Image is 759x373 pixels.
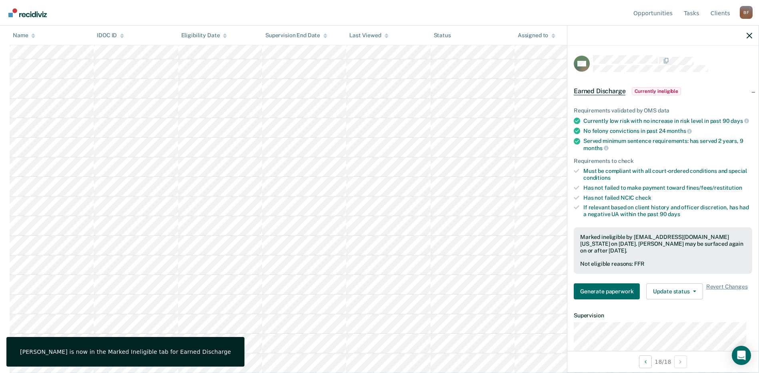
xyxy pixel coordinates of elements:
span: Currently ineligible [632,87,681,95]
div: Not eligible reasons: FFR [580,261,746,267]
div: Served minimum sentence requirements: has served 2 years, 9 [583,138,752,151]
div: Name [13,32,35,39]
div: Assigned to [518,32,555,39]
span: Revert Changes [706,283,748,299]
button: Profile dropdown button [740,6,753,19]
div: Requirements validated by OMS data [574,107,752,114]
span: check [635,195,651,201]
button: Generate paperwork [574,283,640,299]
div: Supervision End Date [265,32,327,39]
div: If relevant based on client history and officer discretion, has had a negative UA within the past 90 [583,204,752,218]
span: conditions [583,174,611,181]
div: No felony convictions in past 24 [583,127,752,134]
button: Previous Opportunity [639,355,652,368]
span: days [731,118,749,124]
div: Requirements to check [574,158,752,164]
a: Navigate to form link [574,283,643,299]
div: Marked ineligible by [EMAIL_ADDRESS][DOMAIN_NAME][US_STATE] on [DATE]. [PERSON_NAME] may be surfa... [580,234,746,254]
div: Status [434,32,451,39]
img: Recidiviz [8,8,47,17]
div: Has not failed NCIC [583,195,752,201]
dt: Supervision [574,312,752,319]
span: months [667,128,692,134]
span: months [583,145,609,151]
div: B F [740,6,753,19]
div: Open Intercom Messenger [732,346,751,365]
span: Earned Discharge [574,87,625,95]
div: Must be compliant with all court-ordered conditions and special [583,168,752,181]
div: IDOC ID [97,32,124,39]
button: Update status [646,283,703,299]
div: Has not failed to make payment toward [583,184,752,191]
span: days [668,211,680,217]
div: Currently low risk with no increase in risk level in past 90 [583,117,752,124]
span: fines/fees/restitution [686,184,742,191]
div: Earned DischargeCurrently ineligible [567,78,759,104]
div: Eligibility Date [181,32,227,39]
div: Last Viewed [349,32,388,39]
div: [PERSON_NAME] is now in the Marked Ineligible tab for Earned Discharge [20,348,231,355]
div: 18 / 18 [567,351,759,372]
button: Next Opportunity [674,355,687,368]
